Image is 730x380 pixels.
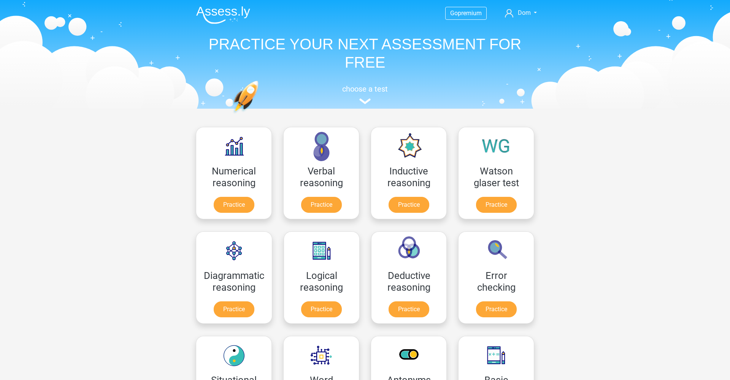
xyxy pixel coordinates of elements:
[389,197,429,213] a: Practice
[301,197,342,213] a: Practice
[190,35,540,71] h1: PRACTICE YOUR NEXT ASSESSMENT FOR FREE
[232,81,288,149] img: practice
[518,9,531,16] span: Dom
[190,84,540,93] h5: choose a test
[476,197,517,213] a: Practice
[214,301,254,317] a: Practice
[196,6,250,24] img: Assessly
[214,197,254,213] a: Practice
[301,301,342,317] a: Practice
[502,8,540,17] a: Dom
[389,301,429,317] a: Practice
[190,84,540,104] a: choose a test
[446,8,486,18] a: Gopremium
[359,98,371,104] img: assessment
[476,301,517,317] a: Practice
[450,9,458,17] span: Go
[458,9,482,17] span: premium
